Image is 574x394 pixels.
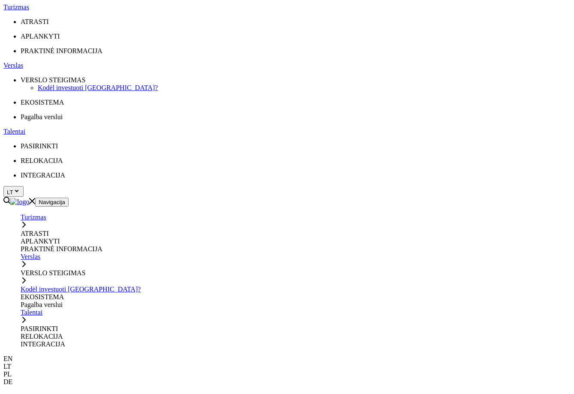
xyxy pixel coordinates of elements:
div: EKOSISTEMA [21,293,571,301]
span: Pagalba verslui [21,113,63,120]
div: PRAKTINĖ INFORMACIJA [21,245,571,253]
button: Primary navigation [35,198,69,207]
a: Talentai [3,128,571,135]
div: PL [3,370,571,378]
div: EN [3,355,571,363]
nav: Primary navigation [3,3,571,179]
a: Turizmas [3,3,571,11]
a: Turizmas [21,214,571,221]
div: LT [3,363,571,370]
div: Pagalba verslui [21,301,571,309]
a: Kodėl investuoti [GEOGRAPHIC_DATA]? [21,286,571,293]
span: APLANKYTI [21,33,60,40]
span: PASIRINKTI [21,142,58,150]
div: VERSLO STEIGIMAS [21,269,571,277]
button: LT [3,186,24,197]
a: Kodėl investuoti [GEOGRAPHIC_DATA]? [38,84,571,92]
a: Verslas [3,62,571,69]
span: EKOSISTEMA [21,99,64,106]
span: INTEGRACIJA [21,171,65,179]
div: DE [3,378,571,386]
a: Open search modal [3,198,10,205]
div: RELOKACIJA [21,333,571,340]
span: ATRASTI [21,18,49,25]
a: Mobile menu [29,198,35,205]
nav: Primary navigation [3,214,571,348]
div: APLANKYTI [21,238,571,245]
img: logo [10,198,29,206]
a: Talentai [21,309,571,316]
div: INTEGRACIJA [21,340,571,348]
span: PRAKTINĖ INFORMACIJA [21,47,102,54]
a: Verslas [21,253,571,261]
div: PASIRINKTI [21,325,571,333]
div: ATRASTI [21,230,571,238]
span: RELOKACIJA [21,157,63,164]
span: VERSLO STEIGIMAS [21,76,86,84]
